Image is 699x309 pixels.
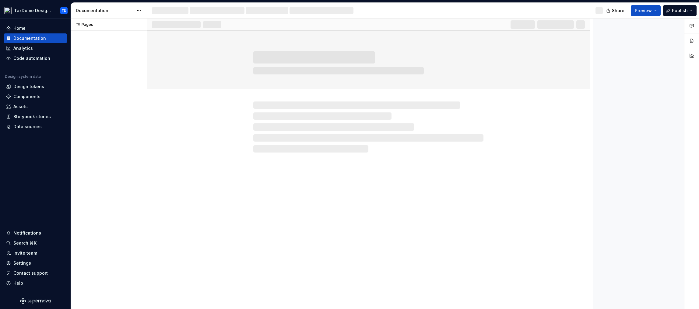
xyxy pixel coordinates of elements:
span: Preview [635,8,652,14]
span: Publish [672,8,688,14]
div: Pages [73,22,93,27]
div: Home [13,25,26,31]
div: Assets [13,104,28,110]
div: Data sources [13,124,42,130]
div: Documentation [76,8,133,14]
a: Code automation [4,53,67,63]
a: Invite team [4,248,67,258]
a: Documentation [4,33,67,43]
a: Home [4,23,67,33]
div: Contact support [13,270,48,276]
div: TaxDome Design System [14,8,53,14]
button: Preview [631,5,661,16]
a: Components [4,92,67,101]
img: da704ea1-22e8-46cf-95f8-d9f462a55abe.png [4,7,12,14]
svg: Supernova Logo [20,298,51,304]
button: Search ⌘K [4,238,67,248]
button: Publish [663,5,697,16]
div: Settings [13,260,31,266]
button: TaxDome Design SystemTD [1,4,69,17]
a: Analytics [4,43,67,53]
div: Notifications [13,230,41,236]
a: Assets [4,102,67,112]
div: Help [13,280,23,286]
div: Analytics [13,45,33,51]
div: Design system data [5,74,41,79]
span: Share [612,8,624,14]
button: Contact support [4,268,67,278]
button: Share [603,5,628,16]
div: Search ⌘K [13,240,37,246]
div: Design tokens [13,84,44,90]
a: Settings [4,258,67,268]
div: Documentation [13,35,46,41]
div: Code automation [13,55,50,61]
div: TD [61,8,66,13]
div: Invite team [13,250,37,256]
a: Design tokens [4,82,67,91]
button: Notifications [4,228,67,238]
button: Help [4,278,67,288]
div: Storybook stories [13,114,51,120]
a: Storybook stories [4,112,67,122]
div: Components [13,94,40,100]
a: Data sources [4,122,67,132]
